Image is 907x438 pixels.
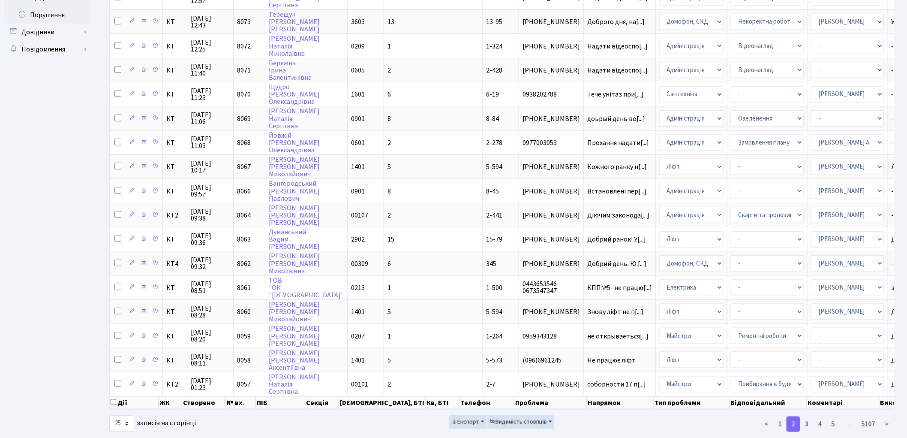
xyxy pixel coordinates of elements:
[387,42,391,51] span: 1
[387,162,391,172] span: 5
[166,357,183,364] span: КТ
[787,417,800,432] a: 2
[387,332,391,341] span: 1
[486,90,499,99] span: 6-19
[269,227,320,251] a: ДуманськийВадим[PERSON_NAME]
[387,66,391,75] span: 2
[760,417,774,432] a: <
[351,138,365,148] span: 0601
[269,348,320,372] a: [PERSON_NAME][PERSON_NAME]Аксентіївна
[387,356,391,365] span: 5
[587,380,646,389] span: соборности 17 п[...]
[587,307,643,317] span: Знову ліфт не п[...]
[191,160,230,174] span: [DATE] 10:17
[226,396,256,409] th: № вх.
[826,417,840,432] a: 5
[166,284,183,291] span: КТ
[486,138,502,148] span: 2-278
[523,115,580,122] span: [PHONE_NUMBER]
[523,381,580,388] span: [PHONE_NUMBER]
[451,418,479,426] span: Експорт
[773,417,787,432] a: 1
[237,332,251,341] span: 8059
[487,416,554,429] button: Видимість стовпців
[460,396,514,409] th: Телефон
[351,17,365,27] span: 3603
[4,6,90,24] a: Порушення
[856,417,880,432] a: 5107
[237,162,251,172] span: 8067
[237,307,251,317] span: 8060
[191,39,230,53] span: [DATE] 12:25
[191,184,230,198] span: [DATE] 09:57
[523,67,580,74] span: [PHONE_NUMBER]
[387,283,391,293] span: 1
[237,114,251,124] span: 8069
[166,18,183,25] span: КТ
[269,107,320,131] a: [PERSON_NAME]НаталіяСергіївна
[191,353,230,367] span: [DATE] 08:11
[166,91,183,98] span: КТ
[523,260,580,267] span: [PHONE_NUMBER]
[269,10,320,34] a: Терещук[PERSON_NAME][PERSON_NAME]
[800,417,814,432] a: 3
[387,235,394,244] span: 15
[237,380,251,389] span: 8057
[269,276,344,300] a: ТОВ"ОК"[DEMOGRAPHIC_DATA]"
[730,396,807,409] th: Відповідальний
[269,179,320,203] a: Вангородський[PERSON_NAME]Павлович
[486,162,502,172] span: 5-594
[159,396,183,409] th: ЖК
[587,332,649,341] span: не открываеться[...]
[587,259,646,269] span: Добрий день. Ю.[...]
[523,18,580,25] span: [PHONE_NUMBER]
[351,66,365,75] span: 0605
[587,211,649,220] span: Діючим законода[...]
[351,259,368,269] span: 00309
[387,380,391,389] span: 2
[523,357,580,364] span: (096)6961245
[256,396,305,409] th: ПІБ
[166,139,183,146] span: КТ
[523,43,580,50] span: [PHONE_NUMBER]
[191,257,230,270] span: [DATE] 09:32
[426,396,460,409] th: Кв, БТІ
[166,67,183,74] span: КТ
[166,308,183,315] span: КТ
[182,396,226,409] th: Створено
[486,356,502,365] span: 5-573
[237,259,251,269] span: 8062
[351,211,368,220] span: 00107
[191,63,230,77] span: [DATE] 11:40
[351,380,368,389] span: 00101
[486,211,502,220] span: 2-441
[269,300,320,324] a: [PERSON_NAME][PERSON_NAME]Миколайович
[166,381,183,388] span: КТ2
[4,24,90,41] a: Довідники
[486,380,496,389] span: 2-7
[813,417,827,432] a: 4
[237,187,251,196] span: 8066
[237,283,251,293] span: 8061
[587,283,652,293] span: КПП№5- не працю[...]
[523,281,580,294] span: 0443653546 0673547347
[269,82,320,106] a: Щудро[PERSON_NAME]Олександрівна
[486,187,499,196] span: 8-45
[191,208,230,222] span: [DATE] 09:38
[523,308,580,315] span: [PHONE_NUMBER]
[237,66,251,75] span: 8071
[387,114,391,124] span: 8
[339,396,426,409] th: [DEMOGRAPHIC_DATA], БТІ
[237,90,251,99] span: 8070
[237,211,251,220] span: 8064
[351,114,365,124] span: 0901
[191,233,230,246] span: [DATE] 09:36
[351,42,365,51] span: 0209
[269,58,312,82] a: БережнаIринаВалентинiвна
[486,114,499,124] span: 8-84
[587,17,645,27] span: Доброго дня, на[...]
[523,163,580,170] span: [PHONE_NUMBER]
[486,66,502,75] span: 2-428
[237,42,251,51] span: 8072
[351,162,365,172] span: 1401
